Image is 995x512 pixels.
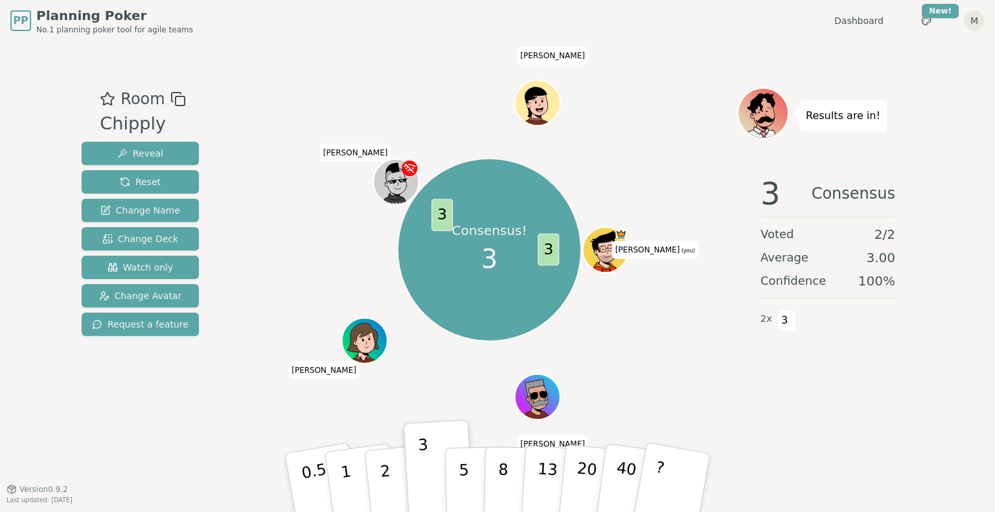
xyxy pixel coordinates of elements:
[108,261,174,274] span: Watch only
[538,234,559,266] span: 3
[834,14,884,27] a: Dashboard
[761,272,826,290] span: Confidence
[866,249,895,267] span: 3.00
[82,256,199,279] button: Watch only
[761,249,808,267] span: Average
[117,147,163,160] span: Reveal
[761,312,772,326] span: 2 x
[6,496,73,504] span: Last updated: [DATE]
[36,25,193,35] span: No.1 planning poker tool for agile teams
[761,178,781,209] span: 3
[100,204,180,217] span: Change Name
[812,178,895,209] span: Consensus
[102,232,178,245] span: Change Deck
[100,87,115,111] button: Add as favourite
[6,484,68,495] button: Version0.9.2
[92,318,189,331] span: Request a feature
[36,6,193,25] span: Planning Poker
[320,143,391,161] span: Click to change your name
[517,46,588,64] span: Click to change your name
[418,436,432,506] p: 3
[875,225,895,243] span: 2 / 2
[612,241,698,259] span: Click to change your name
[858,272,895,290] span: 100 %
[452,221,527,239] p: Consensus!
[100,111,185,137] div: Chipply
[82,284,199,307] button: Change Avatar
[615,228,627,240] span: Matthew is the host
[964,10,985,31] button: M
[777,309,792,331] span: 3
[481,239,497,278] span: 3
[82,142,199,165] button: Reveal
[19,484,68,495] span: Version 0.9.2
[922,4,959,18] div: New!
[806,107,880,125] p: Results are in!
[120,87,165,111] span: Room
[82,199,199,222] button: Change Name
[680,248,695,254] span: (you)
[82,313,199,336] button: Request a feature
[82,227,199,250] button: Change Deck
[82,170,199,194] button: Reset
[517,435,588,453] span: Click to change your name
[915,9,938,32] button: New!
[10,6,193,35] a: PPPlanning PokerNo.1 planning poker tool for agile teams
[431,199,453,232] span: 3
[99,289,182,302] span: Change Avatar
[761,225,794,243] span: Voted
[13,13,28,28] span: PP
[288,361,360,379] span: Click to change your name
[120,175,161,188] span: Reset
[584,228,626,271] button: Click to change your avatar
